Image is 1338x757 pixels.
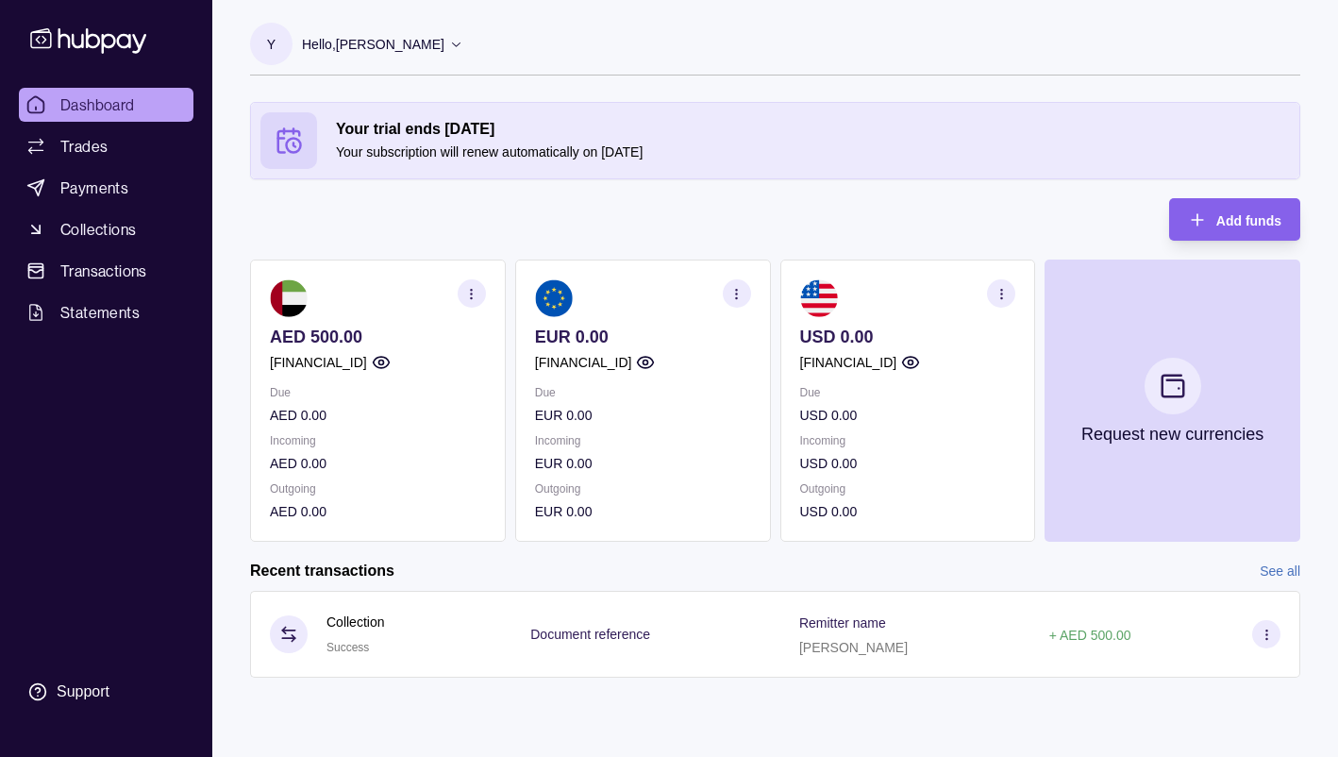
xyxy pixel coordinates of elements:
button: Add funds [1169,198,1300,241]
p: Document reference [530,627,650,642]
p: USD 0.00 [800,501,1016,522]
a: Collections [19,212,193,246]
span: Trades [60,135,108,158]
p: AED 500.00 [270,327,486,347]
img: ae [270,279,308,317]
span: Add funds [1216,213,1281,228]
a: Dashboard [19,88,193,122]
p: Hello, [PERSON_NAME] [302,34,444,55]
a: See all [1260,561,1300,581]
img: eu [535,279,573,317]
a: Statements [19,295,193,329]
span: Payments [60,177,128,199]
a: Support [19,672,193,712]
a: Trades [19,129,193,163]
span: Transactions [60,260,147,282]
p: [FINANCIAL_ID] [800,352,897,373]
p: Request new currencies [1081,424,1263,445]
p: USD 0.00 [800,453,1016,474]
span: Dashboard [60,93,135,116]
p: AED 0.00 [270,501,486,522]
p: + AED 500.00 [1049,628,1131,643]
p: Y [267,34,276,55]
p: Incoming [535,430,751,451]
p: Your subscription will renew automatically on [DATE] [336,142,1290,162]
p: AED 0.00 [270,453,486,474]
p: Outgoing [270,479,486,499]
p: Due [800,382,1016,403]
p: Incoming [800,430,1016,451]
p: Due [535,382,751,403]
p: Outgoing [800,479,1016,499]
h2: Recent transactions [250,561,394,581]
img: us [800,279,838,317]
span: Success [326,641,369,654]
h2: Your trial ends [DATE] [336,119,1290,140]
p: [FINANCIAL_ID] [535,352,632,373]
p: Collection [326,612,384,632]
p: [PERSON_NAME] [799,640,908,655]
p: EUR 0.00 [535,405,751,426]
p: Outgoing [535,479,751,499]
button: Request new currencies [1045,260,1300,542]
div: Support [57,681,109,702]
p: USD 0.00 [800,327,1016,347]
p: Remitter name [799,615,886,631]
span: Statements [60,301,140,324]
span: Collections [60,218,136,241]
p: USD 0.00 [800,405,1016,426]
p: Incoming [270,430,486,451]
p: AED 0.00 [270,405,486,426]
p: [FINANCIAL_ID] [270,352,367,373]
p: EUR 0.00 [535,327,751,347]
a: Payments [19,171,193,205]
p: EUR 0.00 [535,453,751,474]
a: Transactions [19,254,193,288]
p: Due [270,382,486,403]
p: EUR 0.00 [535,501,751,522]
